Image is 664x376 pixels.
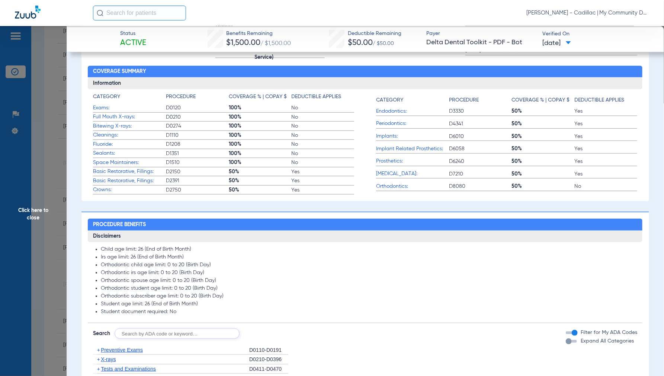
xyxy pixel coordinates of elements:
[229,132,292,139] span: 100%
[449,133,512,140] span: D6010
[292,132,355,139] span: No
[426,38,536,47] span: Delta Dental Toolkit - PDF - Bot
[575,120,638,128] span: Yes
[101,270,637,276] li: Orthodontic irs age limit: 0 to 20 (Birth Day)
[229,122,292,130] span: 100%
[376,93,449,107] app-breakdown-title: Category
[226,30,291,38] span: Benefits Remaining
[581,338,634,344] span: Expand All Categories
[512,170,575,178] span: 50%
[254,50,325,58] span: Delta Dental PPO (Point-of-Service)
[229,141,292,148] span: 100%
[93,113,166,121] span: Full Mouth X-rays:
[101,301,637,308] li: Student age limit: 26 (End of Birth Month)
[542,39,571,48] span: [DATE]
[229,186,292,194] span: 50%
[512,158,575,165] span: 50%
[101,356,116,362] span: X-rays
[292,168,355,176] span: Yes
[292,159,355,166] span: No
[575,133,638,140] span: Yes
[292,186,355,194] span: Yes
[512,145,575,152] span: 50%
[376,96,403,104] h4: Category
[373,41,394,46] span: / $50.00
[292,150,355,157] span: No
[93,186,166,194] span: Crowns:
[93,93,166,103] app-breakdown-title: Category
[260,41,291,46] span: / $1,500.00
[376,183,449,190] span: Orthodontics:
[93,159,166,167] span: Space Maintainers:
[449,183,512,190] span: D8080
[101,277,637,284] li: Orthodontic spouse age limit: 0 to 20 (Birth Day)
[97,347,100,353] span: +
[93,168,166,176] span: Basic Restorative, Fillings:
[249,346,288,355] div: D0110-D0191
[15,6,41,19] img: Zuub Logo
[166,186,229,194] span: D2750
[166,93,196,101] h4: Procedure
[449,120,512,128] span: D4341
[229,93,292,103] app-breakdown-title: Coverage % | Copay $
[376,145,449,153] span: Implant Related Prosthetics:
[88,77,642,89] h3: Information
[512,133,575,140] span: 50%
[627,340,664,376] iframe: Chat Widget
[542,30,652,38] span: Verified On
[348,30,401,38] span: Deductible Remaining
[449,107,512,115] span: D3330
[348,39,373,47] span: $50.00
[93,122,166,130] span: Bitewing X-rays:
[93,131,166,139] span: Cleanings:
[101,309,637,315] li: Student document required: No
[88,66,642,78] h2: Coverage Summary
[575,96,625,104] h4: Deductible Applies
[101,254,637,261] li: Irs age limit: 26 (End of Birth Month)
[292,141,355,148] span: No
[101,285,637,292] li: Orthodontic student age limit: 0 to 20 (Birth Day)
[101,347,143,353] span: Preventive Exams
[97,10,103,16] img: Search Icon
[166,132,229,139] span: D1110
[292,104,355,112] span: No
[101,262,637,269] li: Orthodontic child age limit: 0 to 20 (Birth Day)
[166,122,229,130] span: D0274
[575,183,638,190] span: No
[88,231,642,242] h3: Disclaimers
[512,183,575,190] span: 50%
[426,30,536,38] span: Payer
[166,113,229,121] span: D0210
[512,93,575,107] app-breakdown-title: Coverage % | Copay $
[166,93,229,103] app-breakdown-title: Procedure
[249,364,288,374] div: D0411-D0470
[449,96,479,104] h4: Procedure
[229,168,292,176] span: 50%
[93,330,110,337] span: Search
[292,93,341,101] h4: Deductible Applies
[229,104,292,112] span: 100%
[166,150,229,157] span: D1351
[229,159,292,166] span: 100%
[120,30,146,38] span: Status
[292,113,355,121] span: No
[93,141,166,148] span: Fluoride:
[229,177,292,184] span: 50%
[449,170,512,178] span: D7210
[229,93,287,101] h4: Coverage % | Copay $
[579,329,637,337] label: Filter for My ADA Codes
[166,177,229,184] span: D2391
[166,159,229,166] span: D1510
[93,177,166,185] span: Basic Restorative, Fillings:
[512,107,575,115] span: 50%
[88,219,642,231] h2: Procedure Benefits
[226,39,260,47] span: $1,500.00
[101,293,637,300] li: Orthodontic subscriber age limit: 0 to 20 (Birth Day)
[101,246,637,253] li: Child age limit: 26 (End of Birth Month)
[292,177,355,184] span: Yes
[166,168,229,176] span: D2150
[93,104,166,112] span: Exams:
[575,170,638,178] span: Yes
[575,107,638,115] span: Yes
[93,93,120,101] h4: Category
